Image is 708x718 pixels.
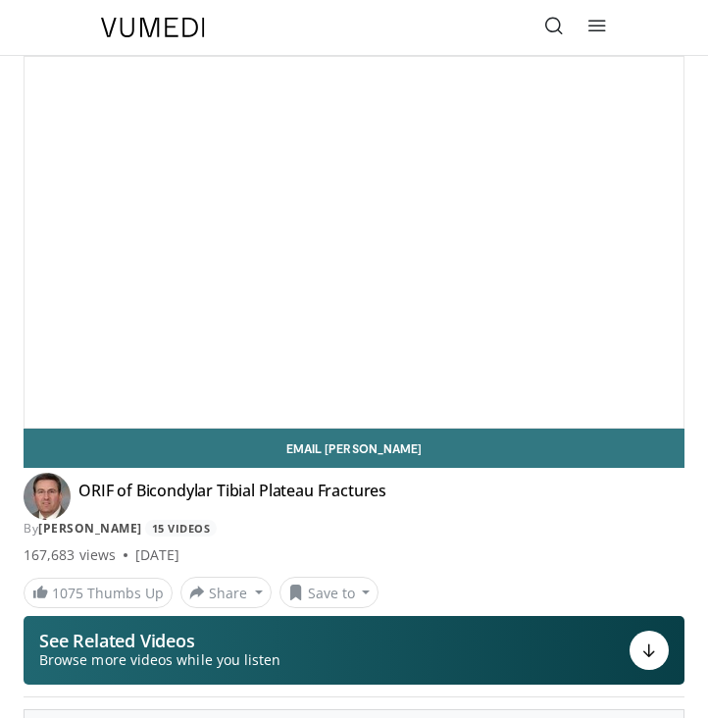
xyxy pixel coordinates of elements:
span: 167,683 views [24,545,116,565]
video-js: Video Player [25,57,683,428]
span: Browse more videos while you listen [39,650,280,670]
a: Email [PERSON_NAME] [24,429,684,468]
div: [DATE] [135,545,179,565]
button: See Related Videos Browse more videos while you listen [24,616,684,685]
a: [PERSON_NAME] [38,520,142,537]
div: By [24,520,684,538]
span: 1075 [52,584,83,602]
button: Share [180,577,272,608]
img: VuMedi Logo [101,18,205,37]
p: See Related Videos [39,631,280,650]
a: 1075 Thumbs Up [24,578,173,608]
h4: ORIF of Bicondylar Tibial Plateau Fractures [78,481,386,512]
a: 15 Videos [145,520,217,537]
img: Avatar [24,473,71,520]
button: Save to [279,577,379,608]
